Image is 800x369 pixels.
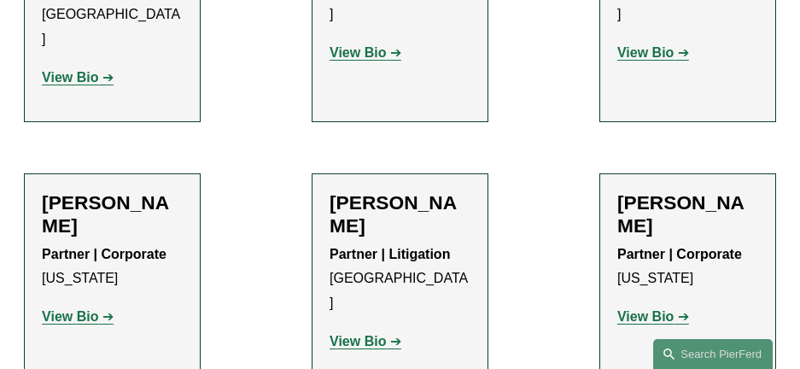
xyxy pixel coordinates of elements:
[42,70,114,85] a: View Bio
[42,70,98,85] strong: View Bio
[617,191,758,238] h2: [PERSON_NAME]
[617,45,689,60] a: View Bio
[330,45,401,60] a: View Bio
[42,247,166,261] strong: Partner | Corporate
[42,243,183,292] p: [US_STATE]
[330,334,386,348] strong: View Bio
[330,247,450,261] strong: Partner | Litigation
[617,243,758,292] p: [US_STATE]
[653,339,773,369] a: Search this site
[330,334,401,348] a: View Bio
[617,309,674,324] strong: View Bio
[330,191,470,238] h2: [PERSON_NAME]
[617,309,689,324] a: View Bio
[42,191,183,238] h2: [PERSON_NAME]
[42,309,114,324] a: View Bio
[330,45,386,60] strong: View Bio
[330,243,470,316] p: [GEOGRAPHIC_DATA]
[617,45,674,60] strong: View Bio
[617,247,742,261] strong: Partner | Corporate
[42,309,98,324] strong: View Bio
